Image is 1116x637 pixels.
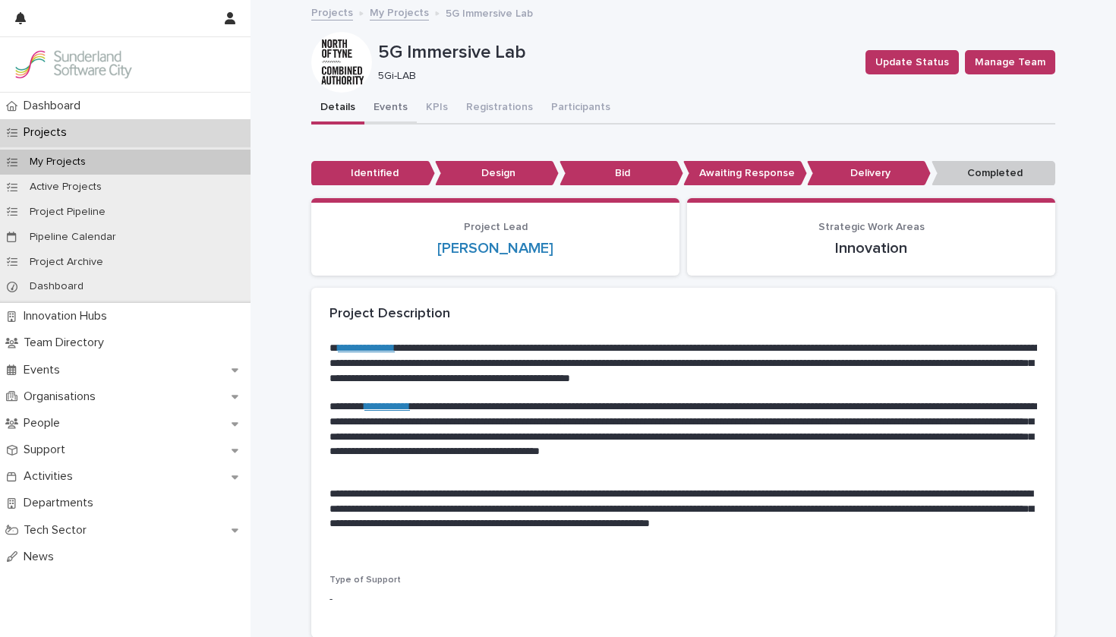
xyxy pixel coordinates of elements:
[329,591,1037,607] p: -
[311,93,364,125] button: Details
[12,49,134,80] img: Kay6KQejSz2FjblR6DWv
[17,469,85,484] p: Activities
[17,363,72,377] p: Events
[17,156,98,169] p: My Projects
[17,256,115,269] p: Project Archive
[17,389,108,404] p: Organisations
[17,280,96,293] p: Dashboard
[683,161,807,186] p: Awaiting Response
[417,93,457,125] button: KPIs
[370,3,429,20] a: My Projects
[311,161,435,186] p: Identified
[17,99,93,113] p: Dashboard
[17,309,119,323] p: Innovation Hubs
[807,161,931,186] p: Delivery
[705,239,1037,257] p: Innovation
[364,93,417,125] button: Events
[17,416,72,430] p: People
[437,239,553,257] a: [PERSON_NAME]
[17,125,79,140] p: Projects
[865,50,959,74] button: Update Status
[329,576,401,585] span: Type of Support
[975,55,1045,70] span: Manage Team
[932,161,1055,186] p: Completed
[329,306,450,323] h2: Project Description
[464,222,528,232] span: Project Lead
[17,496,106,510] p: Departments
[818,222,925,232] span: Strategic Work Areas
[457,93,542,125] button: Registrations
[17,181,114,194] p: Active Projects
[875,55,949,70] span: Update Status
[435,161,559,186] p: Design
[17,523,99,538] p: Tech Sector
[17,206,118,219] p: Project Pipeline
[17,443,77,457] p: Support
[17,231,128,244] p: Pipeline Calendar
[560,161,683,186] p: Bid
[17,550,66,564] p: News
[542,93,619,125] button: Participants
[446,4,533,20] p: 5G Immersive Lab
[17,336,116,350] p: Team Directory
[378,70,847,83] p: 5Gi-LAB
[378,42,853,64] p: 5G Immersive Lab
[311,3,353,20] a: Projects
[965,50,1055,74] button: Manage Team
